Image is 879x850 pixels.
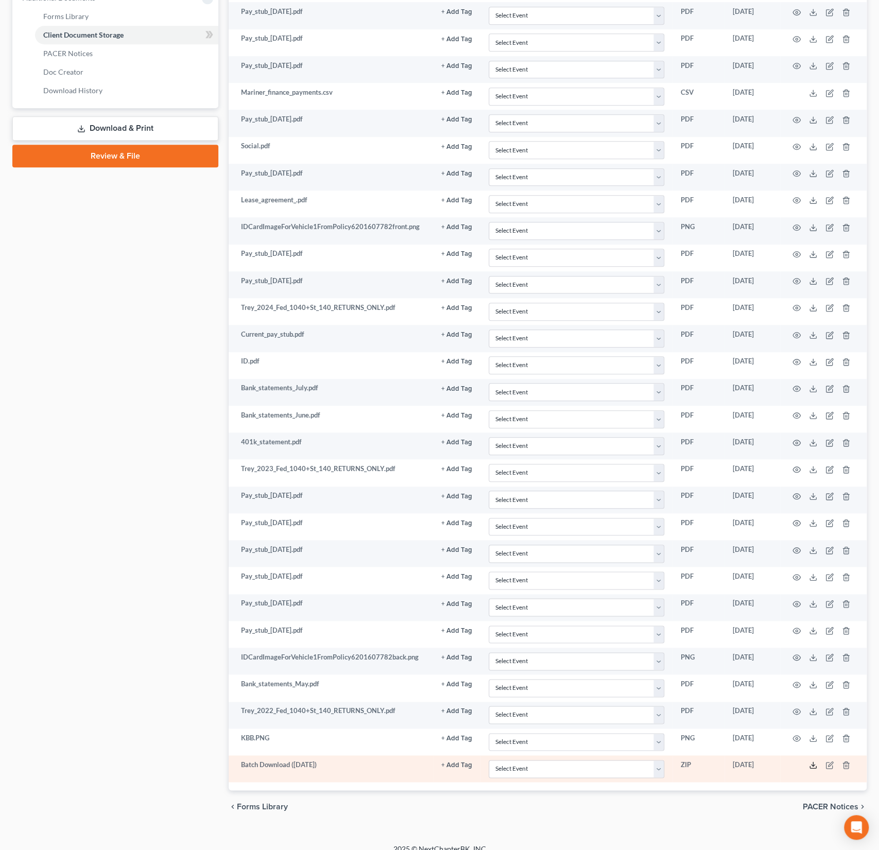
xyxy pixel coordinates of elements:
button: + Add Tag [441,224,472,231]
td: Bank_statements_July.pdf [229,379,433,406]
td: KBB.PNG [229,728,433,755]
td: Social.pdf [229,137,433,164]
a: Client Document Storage [35,26,218,44]
td: Mariner_finance_payments.csv [229,83,433,110]
a: Forms Library [35,7,218,26]
td: [DATE] [725,621,780,648]
a: Review & File [12,145,218,167]
td: IDCardImageForVehicle1FromPolicy6201607782back.png [229,648,433,674]
i: chevron_right [858,803,867,811]
a: + Add Tag [441,760,472,770]
td: Pay_stub_[DATE].pdf [229,513,433,540]
td: PDF [673,110,725,136]
td: 401k_statement.pdf [229,432,433,459]
button: + Add Tag [441,520,472,527]
td: PDF [673,2,725,29]
button: + Add Tag [441,493,472,500]
td: Lease_agreement_.pdf [229,190,433,217]
td: PDF [673,487,725,513]
a: Download History [35,81,218,100]
td: PDF [673,674,725,701]
td: Pay_stub_[DATE].pdf [229,56,433,83]
td: [DATE] [725,432,780,459]
button: + Add Tag [441,601,472,608]
td: Pay_stub_[DATE].pdf [229,487,433,513]
td: PDF [673,29,725,56]
a: + Add Tag [441,7,472,16]
td: [DATE] [725,83,780,110]
td: PDF [673,540,725,567]
button: + Add Tag [441,116,472,123]
a: + Add Tag [441,679,472,689]
a: + Add Tag [441,733,472,743]
td: [DATE] [725,325,780,352]
a: + Add Tag [441,626,472,635]
button: + Add Tag [441,574,472,580]
td: PDF [673,164,725,190]
td: PDF [673,298,725,325]
a: + Add Tag [441,222,472,232]
td: [DATE] [725,674,780,701]
span: PACER Notices [43,49,93,58]
td: Trey_2024_Fed_1040+St_140_RETURNS_ONLY.pdf [229,298,433,325]
button: + Add Tag [441,90,472,96]
a: + Add Tag [441,195,472,205]
td: Trey_2023_Fed_1040+St_140_RETURNS_ONLY.pdf [229,459,433,486]
td: Trey_2022_Fed_1040+St_140_RETURNS_ONLY.pdf [229,702,433,728]
a: Doc Creator [35,63,218,81]
td: [DATE] [725,164,780,190]
td: Pay_stub_[DATE].pdf [229,621,433,648]
a: + Add Tag [441,249,472,258]
span: Forms Library [237,803,288,811]
a: + Add Tag [441,518,472,528]
i: chevron_left [229,803,237,811]
td: [DATE] [725,648,780,674]
span: Client Document Storage [43,30,124,39]
a: + Add Tag [441,276,472,286]
a: PACER Notices [35,44,218,63]
td: [DATE] [725,110,780,136]
a: + Add Tag [441,88,472,97]
button: + Add Tag [441,466,472,473]
td: Pay_stub_[DATE].pdf [229,271,433,298]
td: [DATE] [725,137,780,164]
td: PDF [673,459,725,486]
a: + Add Tag [441,114,472,124]
td: [DATE] [725,406,780,432]
a: + Add Tag [441,491,472,500]
td: Bank_statements_May.pdf [229,674,433,701]
td: [DATE] [725,567,780,594]
td: [DATE] [725,728,780,755]
td: [DATE] [725,352,780,379]
td: PNG [673,728,725,755]
a: + Add Tag [441,303,472,313]
td: [DATE] [725,29,780,56]
td: PDF [673,245,725,271]
button: + Add Tag [441,412,472,419]
button: + Add Tag [441,144,472,150]
td: ID.pdf [229,352,433,379]
td: [DATE] [725,513,780,540]
button: + Add Tag [441,358,472,365]
td: [DATE] [725,298,780,325]
button: + Add Tag [441,708,472,715]
td: Pay_stub_[DATE].pdf [229,29,433,56]
a: + Add Tag [441,706,472,716]
span: Doc Creator [43,67,83,76]
button: chevron_left Forms Library [229,803,288,811]
td: [DATE] [725,245,780,271]
button: + Add Tag [441,681,472,688]
td: PDF [673,567,725,594]
button: + Add Tag [441,386,472,392]
button: + Add Tag [441,654,472,661]
td: Pay_stub_[DATE].pdf [229,594,433,621]
button: + Add Tag [441,63,472,70]
td: [DATE] [725,56,780,83]
td: PDF [673,325,725,352]
td: PDF [673,271,725,298]
button: + Add Tag [441,251,472,257]
a: + Add Tag [441,141,472,151]
div: Open Intercom Messenger [844,815,869,840]
td: [DATE] [725,217,780,244]
button: + Add Tag [441,628,472,634]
